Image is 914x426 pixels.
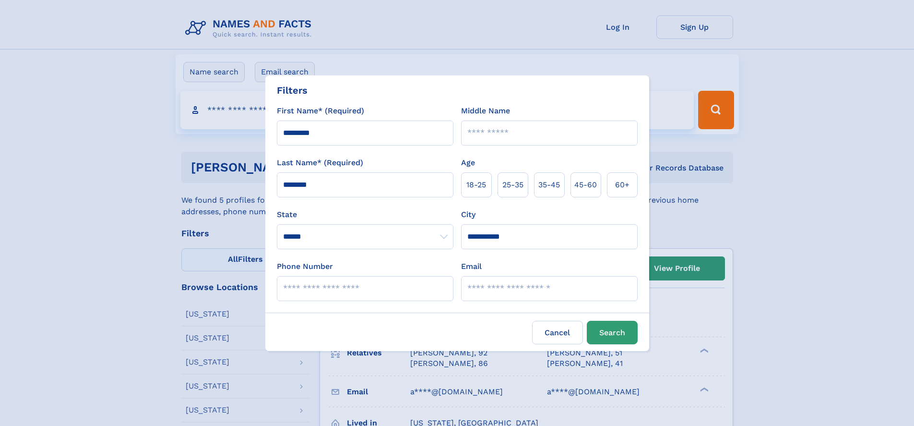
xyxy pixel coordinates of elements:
span: 60+ [615,179,629,191]
label: Last Name* (Required) [277,157,363,169]
button: Search [587,321,638,344]
span: 45‑60 [574,179,597,191]
label: Phone Number [277,261,333,272]
label: First Name* (Required) [277,105,364,117]
span: 18‑25 [466,179,486,191]
span: 35‑45 [538,179,560,191]
label: State [277,209,453,220]
span: 25‑35 [502,179,523,191]
label: Email [461,261,482,272]
label: Age [461,157,475,169]
div: Filters [277,83,308,97]
label: Middle Name [461,105,510,117]
label: Cancel [532,321,583,344]
label: City [461,209,475,220]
